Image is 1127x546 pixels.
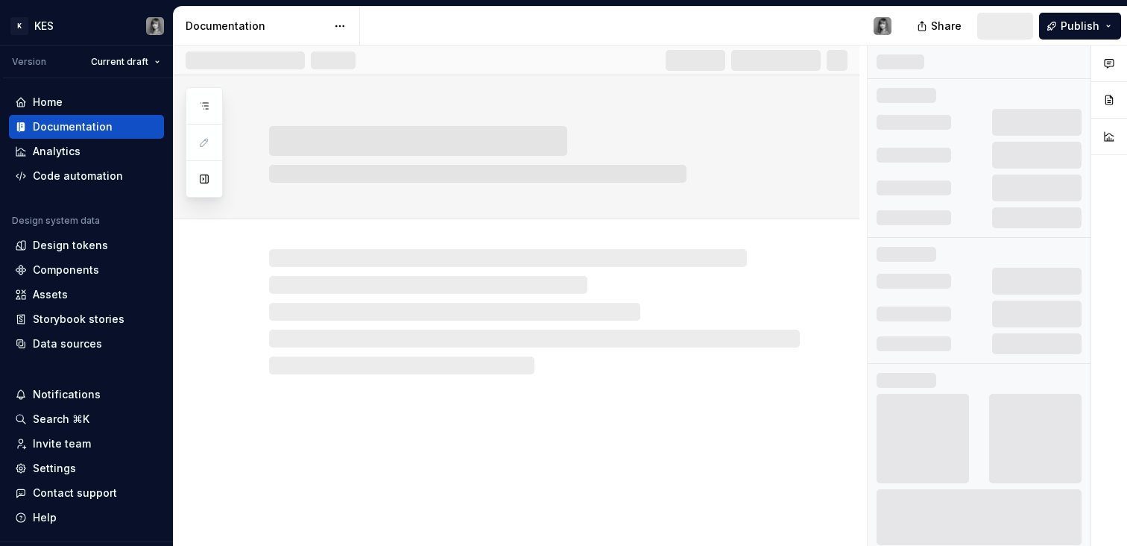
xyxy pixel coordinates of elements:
img: Katarzyna Tomżyńska [874,17,891,35]
a: Invite team [9,432,164,456]
a: Storybook stories [9,307,164,331]
button: Search ⌘K [9,407,164,431]
a: Documentation [9,115,164,139]
div: Documentation [186,19,326,34]
a: Code automation [9,164,164,188]
a: Home [9,90,164,114]
button: Contact support [9,481,164,505]
span: Current draft [91,56,148,68]
button: Share [909,13,971,40]
a: Settings [9,456,164,480]
div: Components [33,263,99,277]
a: Analytics [9,139,164,163]
div: Notifications [33,387,101,402]
button: Help [9,506,164,530]
div: K [10,17,28,35]
div: Analytics [33,144,80,159]
a: Components [9,258,164,282]
div: KES [34,19,54,34]
div: Documentation [33,119,113,134]
div: Invite team [33,436,91,451]
div: Search ⌘K [33,412,89,427]
button: Current draft [84,51,167,72]
a: Design tokens [9,233,164,257]
div: Home [33,95,63,110]
a: Data sources [9,332,164,356]
div: Data sources [33,336,102,351]
div: Assets [33,287,68,302]
div: Storybook stories [33,312,124,327]
span: Publish [1061,19,1099,34]
img: Katarzyna Tomżyńska [146,17,164,35]
span: Share [931,19,962,34]
div: Code automation [33,169,123,183]
div: Help [33,510,57,525]
button: Publish [1039,13,1121,40]
div: Contact support [33,486,117,501]
div: Design tokens [33,238,108,253]
div: Settings [33,461,76,476]
button: Notifications [9,383,164,407]
a: Assets [9,283,164,307]
div: Design system data [12,215,100,227]
div: Version [12,56,46,68]
button: KKESKatarzyna Tomżyńska [3,10,170,42]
